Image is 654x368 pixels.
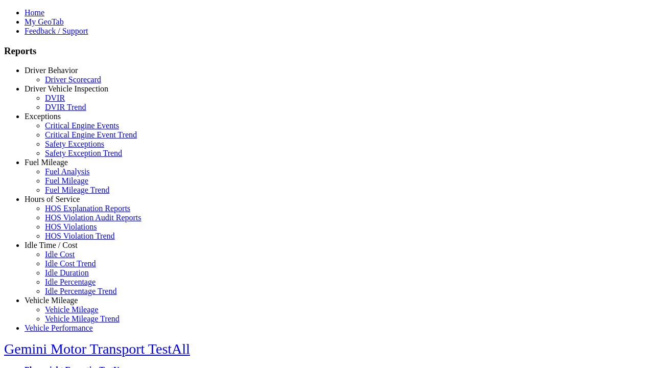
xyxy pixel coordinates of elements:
[45,278,96,286] a: Idle Percentage
[45,204,130,213] a: HOS Explanation Reports
[45,176,88,185] a: Fuel Mileage
[45,167,90,176] a: Fuel Analysis
[25,8,44,17] a: Home
[45,186,109,194] a: Fuel Mileage Trend
[45,103,86,111] a: DVIR Trend
[25,112,61,121] a: Exceptions
[45,140,104,148] a: Safety Exceptions
[45,130,137,139] a: Critical Engine Event Trend
[45,232,115,240] a: HOS Violation Trend
[4,341,190,357] a: Gemini Motor Transport TestAll
[45,259,96,268] a: Idle Cost Trend
[45,213,142,222] a: HOS Violation Audit Reports
[25,17,64,26] a: My GeoTab
[45,121,119,130] a: Critical Engine Events
[45,314,120,323] a: Vehicle Mileage Trend
[25,158,68,167] a: Fuel Mileage
[45,305,98,314] a: Vehicle Mileage
[25,324,93,332] a: Vehicle Performance
[45,75,101,84] a: Driver Scorecard
[25,84,108,93] a: Driver Vehicle Inspection
[25,241,78,249] a: Idle Time / Cost
[45,287,116,295] a: Idle Percentage Trend
[25,296,78,305] a: Vehicle Mileage
[25,66,78,75] a: Driver Behavior
[45,94,65,102] a: DVIR
[25,195,80,203] a: Hours of Service
[25,27,88,35] a: Feedback / Support
[45,250,75,259] a: Idle Cost
[4,45,650,57] h3: Reports
[45,149,122,157] a: Safety Exception Trend
[45,268,89,277] a: Idle Duration
[45,222,97,231] a: HOS Violations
